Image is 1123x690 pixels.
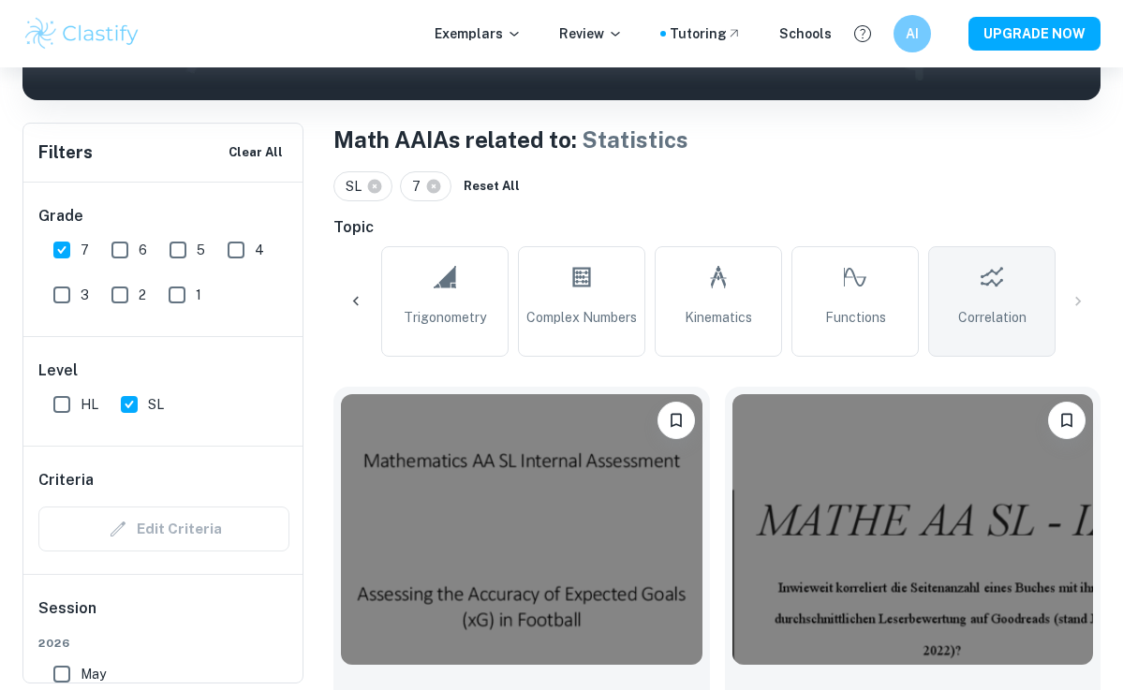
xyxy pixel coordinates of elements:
span: Correlation [958,307,1027,328]
img: Clastify logo [22,15,141,52]
div: 7 [400,171,451,201]
span: 3 [81,285,89,305]
h6: Criteria [38,469,94,492]
h6: Grade [38,205,289,228]
span: 4 [255,240,264,260]
span: May [81,664,106,684]
p: Review [559,23,623,44]
img: Math AA IA example thumbnail: Assessing the Accuracy of Expected Goals [341,394,702,665]
span: SL [346,176,370,197]
button: Reset All [459,172,525,200]
p: Exemplars [435,23,522,44]
span: Kinematics [685,307,752,328]
span: 2 [139,285,146,305]
h6: Filters [38,139,93,166]
div: SL [333,171,392,201]
a: Schools [779,23,832,44]
button: AI [894,15,931,52]
a: Tutoring [670,23,742,44]
span: HL [81,394,98,415]
button: Bookmark [658,402,695,439]
span: 7 [412,176,429,197]
span: 1 [196,285,201,305]
button: Help and Feedback [847,18,879,50]
button: Bookmark [1048,402,1086,439]
span: Functions [825,307,886,328]
h6: AI [902,23,924,44]
h6: Session [38,597,289,635]
span: Complex Numbers [526,307,637,328]
h6: Level [38,360,289,382]
button: UPGRADE NOW [968,17,1101,51]
span: Trigonometry [404,307,486,328]
span: Statistics [582,126,688,153]
div: Criteria filters are unavailable when searching by topic [38,506,289,551]
span: 7 [81,240,89,260]
button: Clear All [224,139,288,167]
h1: Math AA IAs related to: [333,123,1101,156]
img: Math AA IA example thumbnail: Inwieweit korreliert die Seitenanzahl ei [732,394,1094,665]
h6: Topic [333,216,1101,239]
span: SL [148,394,164,415]
span: 6 [139,240,147,260]
span: 5 [197,240,205,260]
span: 2026 [38,635,289,652]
